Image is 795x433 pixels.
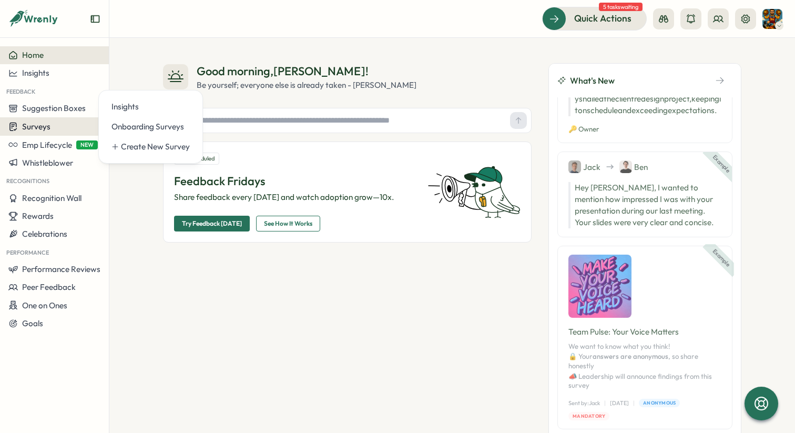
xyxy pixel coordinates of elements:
p: We want to know what you think! 🔒 Your , so share honestly 📣 Leadership will announce findings fr... [568,342,721,390]
span: Home [22,50,44,60]
span: See How It Works [264,216,312,231]
span: 5 tasks waiting [599,3,643,11]
span: Try Feedback [DATE] [182,216,242,231]
div: Jack [568,160,600,174]
p: [DATE] [610,399,629,408]
span: What's New [570,74,615,87]
div: Ben [619,160,648,174]
span: Celebrations [22,229,67,239]
span: Suggestion Boxes [22,103,86,113]
a: Insights [107,97,194,117]
p: | [633,399,635,408]
a: Onboarding Surveys [107,117,194,137]
div: Be yourself; everyone else is already taken - [PERSON_NAME] [197,79,416,91]
div: Onboarding Surveys [111,121,190,133]
div: Insights [111,101,190,113]
span: Mandatory [573,412,605,420]
button: Quick Actions [542,7,647,30]
img: Peter Photinos [762,9,782,29]
p: Hey [PERSON_NAME], I wanted to mention how impressed I was with your presentation during our last... [568,182,721,228]
div: Good morning , [PERSON_NAME] ! [197,63,416,79]
span: Whistleblower [22,158,73,168]
img: Survey Image [568,255,631,318]
span: Peer Feedback [22,282,76,292]
p: Team Pulse: Your Voice Matters [568,326,721,338]
p: | [604,399,606,408]
span: Anonymous [643,399,676,407]
span: Quick Actions [574,12,631,25]
p: Share feedback every [DATE] and watch adoption grow—10x. [174,192,415,203]
div: Create New Survey [121,141,190,153]
span: answers are anonymous [593,352,668,360]
span: Goals [22,318,43,328]
p: 🔑 Owner [568,125,721,134]
span: Performance Reviews [22,264,100,274]
span: NEW [76,140,98,149]
span: Insights [22,68,49,78]
button: Try Feedback [DATE] [174,216,250,231]
span: One on Ones [22,300,67,310]
p: Feedback Fridays [174,173,415,189]
button: See How It Works [256,216,320,231]
img: Ben [619,160,632,173]
p: Cassie and Jack, you both crushed it! You guys nailed the client redesign project, keeping it on ... [568,82,721,116]
span: Surveys [22,122,50,132]
a: Create New Survey [107,137,194,157]
p: Sent by: Jack [568,399,600,408]
span: Emp Lifecycle [22,140,72,150]
button: Expand sidebar [90,14,100,24]
span: Recognition Wall [22,193,81,203]
img: Jack [568,160,581,173]
span: Rewards [22,211,54,221]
